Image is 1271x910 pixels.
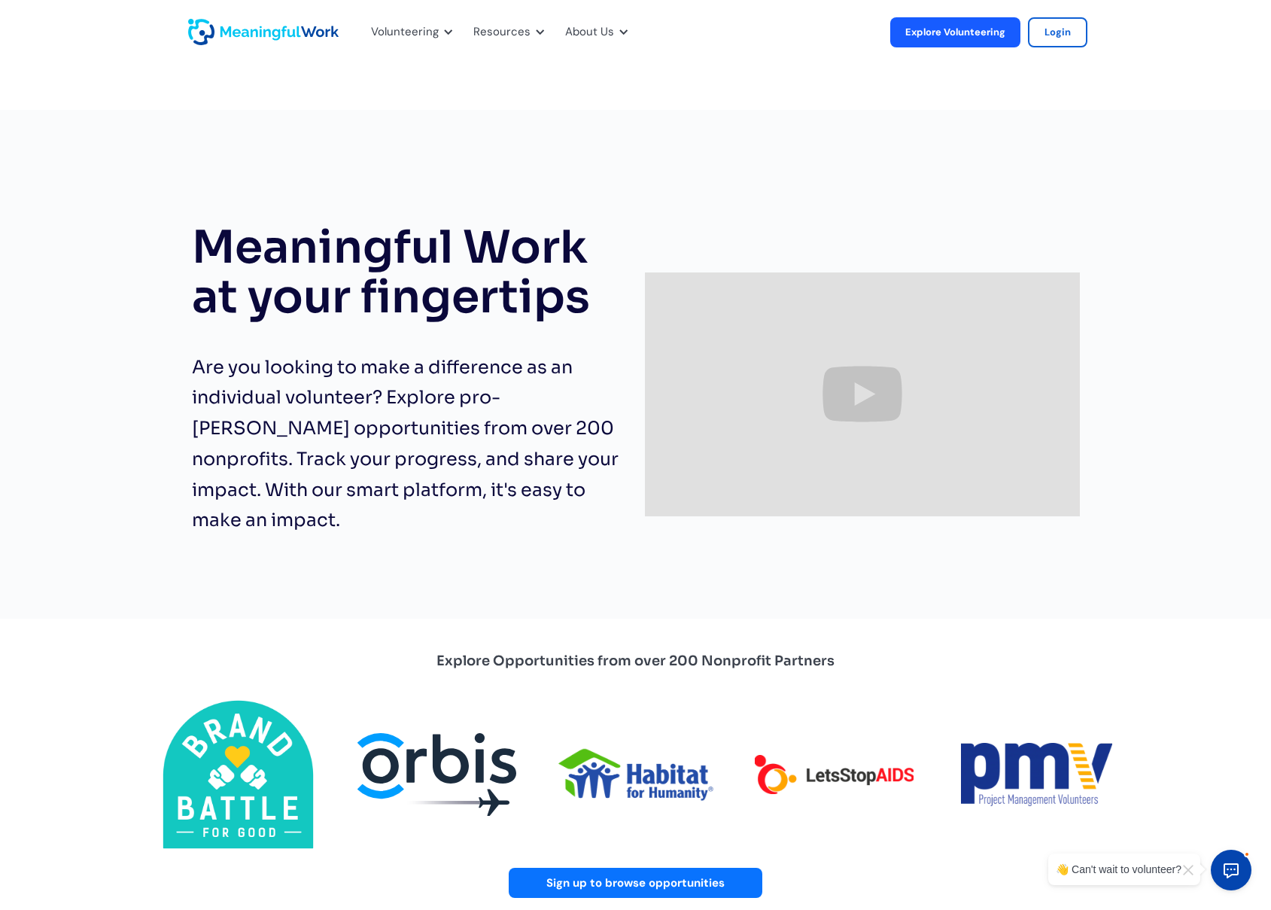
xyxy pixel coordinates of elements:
[755,755,914,793] img: Logo of a nonprofit called Let's Stop AIDS.
[357,733,516,817] img: A logo of Orbis Canada.
[645,272,1080,517] iframe: Welcome to Meaningful Work Product Demo Video
[509,868,762,898] a: Sign up to browse opportunities
[565,23,614,42] div: About Us
[371,23,439,42] div: Volunteering
[436,649,835,673] div: Explore Opportunities from over 200 Nonprofit Partners
[1056,861,1181,878] div: 👋 Can't wait to volunteer?
[556,8,632,57] div: About Us
[890,17,1020,47] a: Explore Volunteering
[192,223,627,322] h1: Meaningful Work at your fingertips
[192,352,627,537] p: Are you looking to make a difference as an individual volunteer? Explore pro-[PERSON_NAME] opport...
[464,8,549,57] div: Resources
[362,8,457,57] div: Volunteering
[556,747,715,802] img: Logo of a nonprofit called Habitat for Humanity.
[188,19,226,45] a: home
[473,23,531,42] div: Resources
[953,743,1112,806] img: Logo of a nonprofit called Project Management Volunteers.
[1028,17,1087,47] a: Login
